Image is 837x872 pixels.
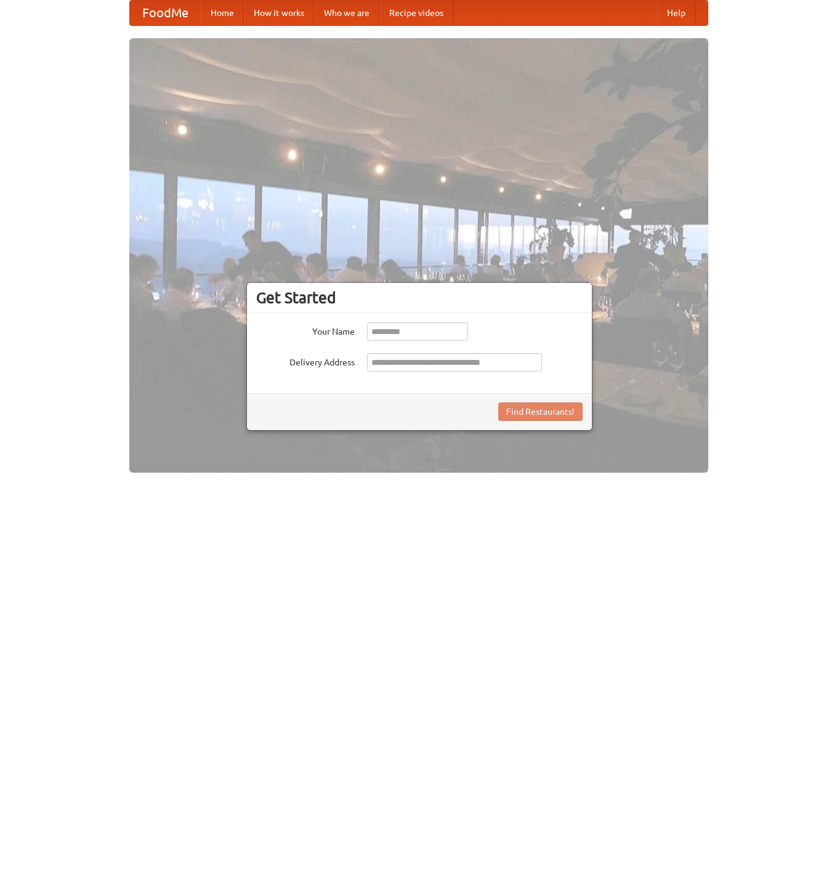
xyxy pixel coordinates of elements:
[130,1,201,25] a: FoodMe
[256,322,355,338] label: Your Name
[379,1,453,25] a: Recipe videos
[244,1,314,25] a: How it works
[256,353,355,369] label: Delivery Address
[498,402,583,421] button: Find Restaurants!
[256,288,583,307] h3: Get Started
[201,1,244,25] a: Home
[657,1,695,25] a: Help
[314,1,379,25] a: Who we are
